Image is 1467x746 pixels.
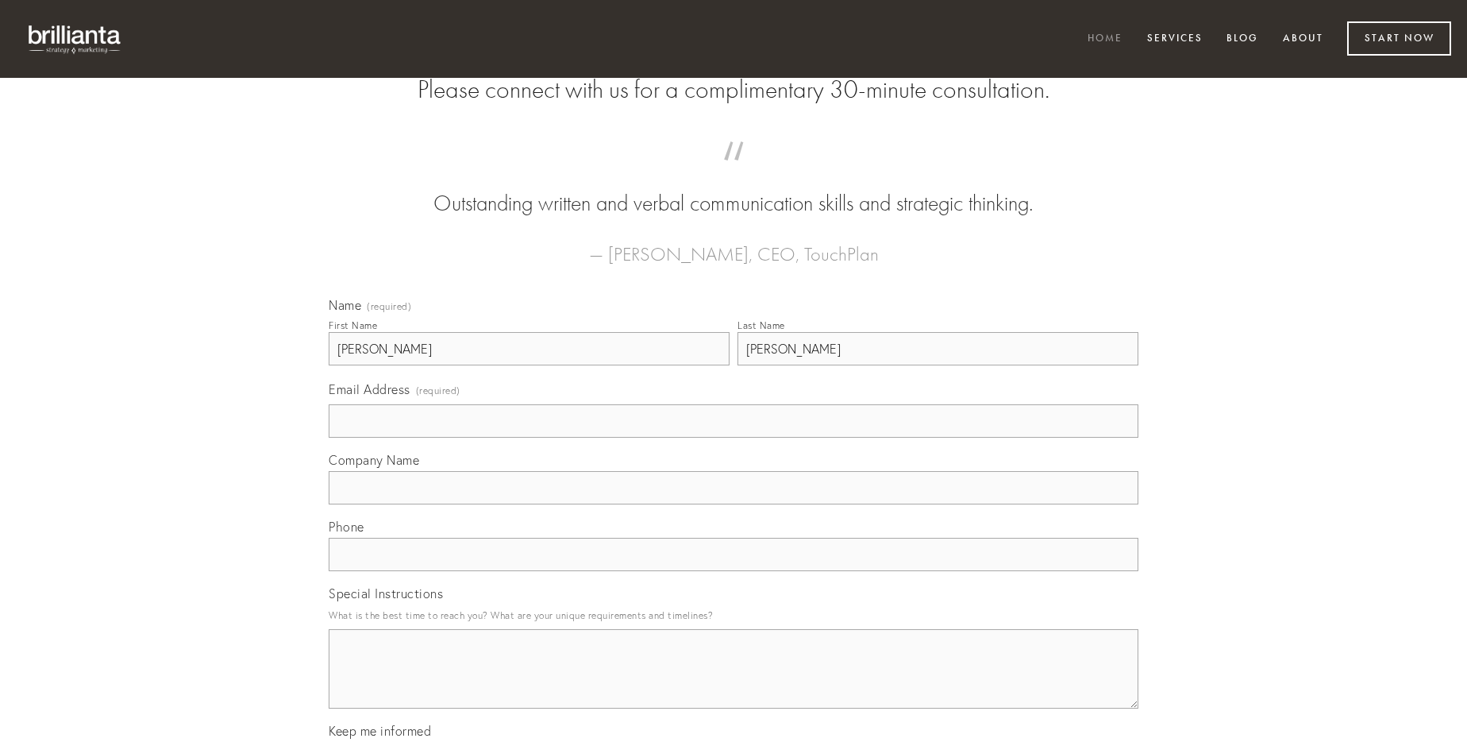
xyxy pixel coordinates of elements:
[16,16,135,62] img: brillianta - research, strategy, marketing
[1273,26,1334,52] a: About
[416,380,460,401] span: (required)
[329,297,361,313] span: Name
[1216,26,1269,52] a: Blog
[329,452,419,468] span: Company Name
[329,381,410,397] span: Email Address
[329,519,364,535] span: Phone
[1347,21,1451,56] a: Start Now
[329,586,443,601] span: Special Instructions
[354,219,1113,270] figcaption: — [PERSON_NAME], CEO, TouchPlan
[737,319,785,331] div: Last Name
[329,723,431,739] span: Keep me informed
[1077,26,1133,52] a: Home
[329,75,1138,105] h2: Please connect with us for a complimentary 30-minute consultation.
[354,157,1113,188] span: “
[329,319,377,331] div: First Name
[329,605,1138,626] p: What is the best time to reach you? What are your unique requirements and timelines?
[1137,26,1213,52] a: Services
[354,157,1113,219] blockquote: Outstanding written and verbal communication skills and strategic thinking.
[367,302,411,311] span: (required)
